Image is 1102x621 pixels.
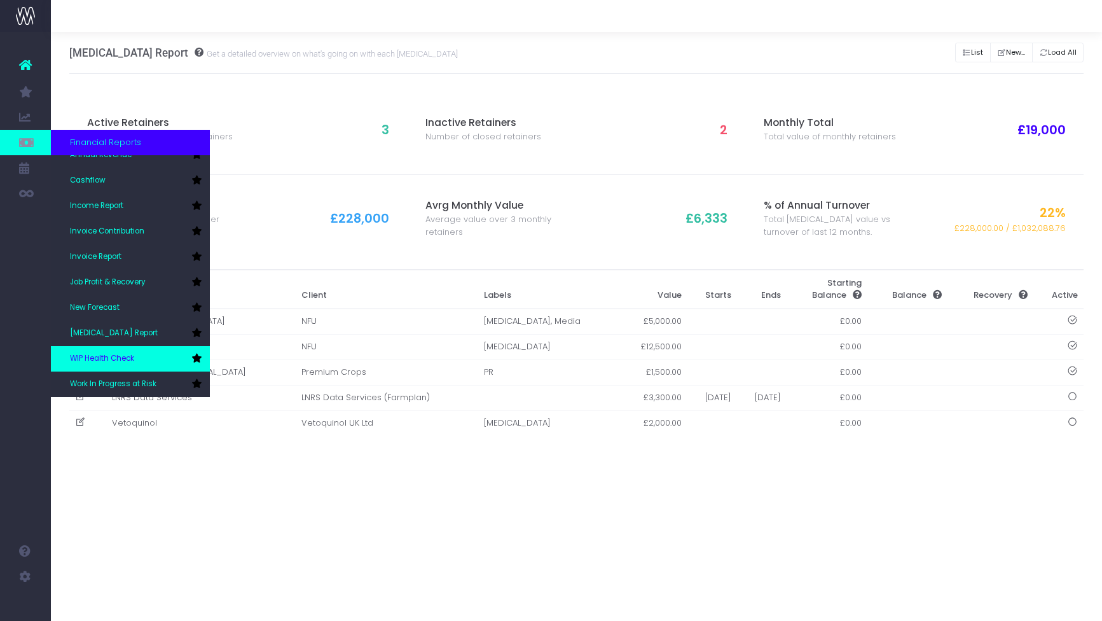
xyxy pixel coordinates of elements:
span: Financial Reports [70,136,141,149]
td: £12,500.00 [619,334,687,359]
td: [MEDICAL_DATA] [478,410,619,436]
span: Number of closed retainers [425,130,541,143]
a: Work In Progress at Risk [51,372,210,397]
span: Job Profit & Recovery [70,277,146,288]
td: [MEDICAL_DATA], Media [478,309,619,335]
td: NFU [296,309,478,335]
div: Button group with nested dropdown [955,39,1084,66]
td: LNRS Data Services (Farmplan) [296,385,478,410]
td: [DATE] [738,385,787,410]
td: £0.00 [787,410,867,436]
span: Invoice Report [70,251,121,263]
td: £1,500.00 [619,359,687,385]
th: Client [296,270,478,309]
h3: Inactive Retainers [425,117,576,129]
td: [DATE] [688,385,738,410]
a: WIP Health Check [51,346,210,372]
td: NFU [296,334,478,359]
span: £19,000 [1017,121,1066,139]
th: Ends [738,270,787,309]
td: LNRS Data Services [106,385,295,410]
td: Vetoquinol UK Ltd [296,410,478,436]
th: Active [1034,270,1084,309]
h3: % of Annual Turnover [764,200,914,212]
a: Cashflow [51,168,210,193]
span: Cashflow [70,175,106,186]
small: Get a detailed overview on what's going on with each [MEDICAL_DATA] [203,46,458,59]
span: WIP Health Check [70,353,134,365]
td: [MEDICAL_DATA] [478,334,619,359]
span: [MEDICAL_DATA] Report [70,328,158,339]
span: Work In Progress at Risk [70,379,156,390]
span: Annual Revenue [70,150,132,161]
span: 3 [382,121,389,139]
td: £0.00 [787,359,867,385]
button: New... [990,43,1033,62]
span: Invoice Contribution [70,226,144,237]
h3: Monthly Total [764,117,914,129]
span: Total [MEDICAL_DATA] value vs turnover of last 12 months. [764,213,914,238]
td: £3,300.00 [619,385,687,410]
td: £5,000.00 [619,309,687,335]
button: List [955,43,991,62]
th: Starts [688,270,738,309]
span: 22% [1040,204,1066,222]
span: Income Report [70,200,123,212]
button: Load All [1032,43,1084,62]
th: Recovery [948,270,1034,309]
td: Vetoquinol [106,410,295,436]
span: Total value of monthly retainers [764,130,896,143]
span: £6,333 [685,209,727,228]
a: Annual Revenue [51,143,210,168]
td: £0.00 [787,309,867,335]
img: images/default_profile_image.png [16,596,35,615]
th: Labels [478,270,619,309]
th: Value [619,270,687,309]
h3: Avrg Monthly Value [425,200,576,212]
span: Average value over 3 monthly retainers [425,213,576,238]
h3: [MEDICAL_DATA] Report [69,46,458,59]
span: £228,000 [330,209,389,228]
span: £228,000.00 / £1,032,088.76 [954,222,1066,235]
th: Balance [867,270,947,309]
a: Job Profit & Recovery [51,270,210,295]
td: Premium Crops [296,359,478,385]
a: Invoice Report [51,244,210,270]
a: Income Report [51,193,210,219]
th: Starting Balance [787,270,867,309]
td: PR [478,359,619,385]
span: 2 [720,121,727,139]
h3: Active Retainers [87,117,238,129]
td: £2,000.00 [619,410,687,436]
a: Invoice Contribution [51,219,210,244]
td: £0.00 [787,334,867,359]
a: New Forecast [51,295,210,321]
a: [MEDICAL_DATA] Report [51,321,210,346]
td: £0.00 [787,385,867,410]
span: New Forecast [70,302,120,314]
